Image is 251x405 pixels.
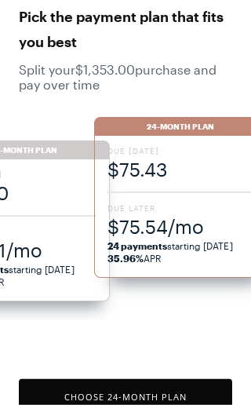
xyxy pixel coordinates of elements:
[107,253,144,264] strong: 35.96%
[19,4,232,54] span: Pick the payment plan that fits you best
[107,240,167,251] strong: 24 payments
[19,62,232,92] span: Split your $1,353.00 purchase and pay over time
